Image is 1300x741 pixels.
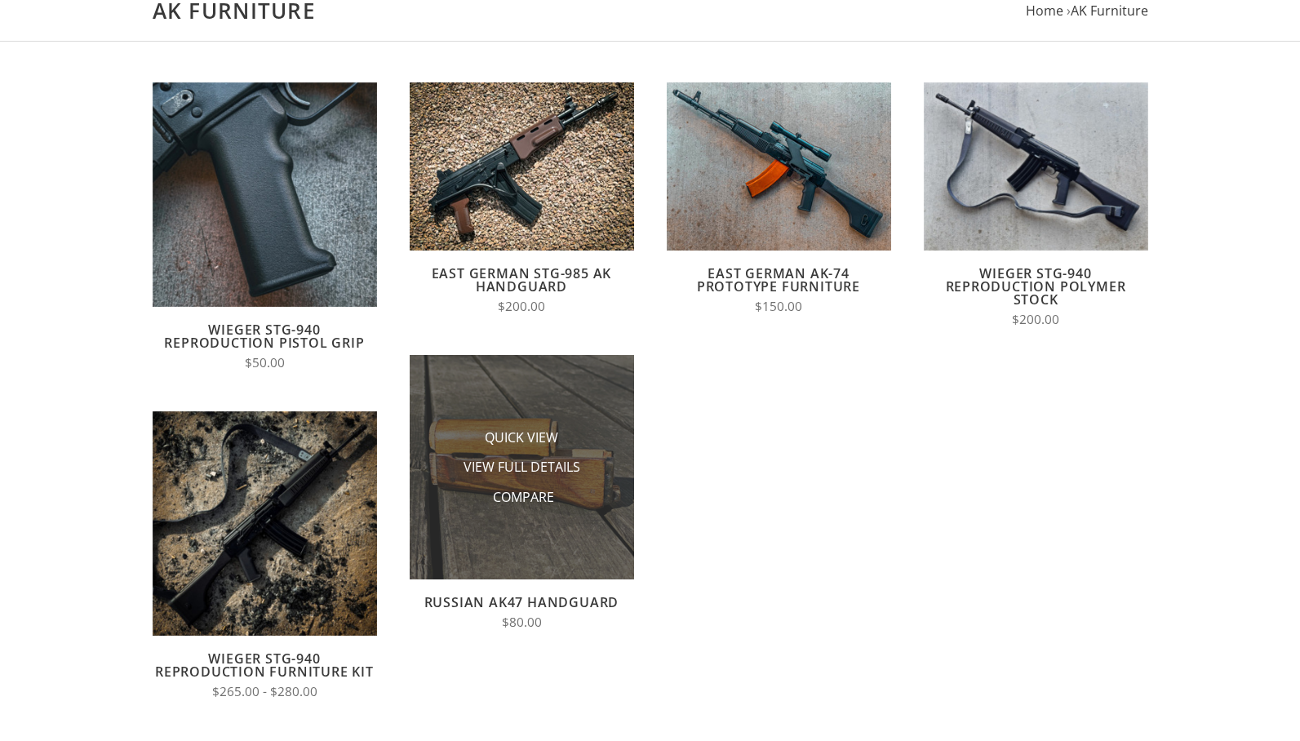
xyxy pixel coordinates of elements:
[155,650,374,681] a: Wieger STG-940 Reproduction Furniture Kit
[432,264,612,295] a: East German STG-985 AK Handguard
[924,82,1148,251] img: Wieger STG-940 Reproduction Polymer Stock
[697,264,860,295] a: East German AK-74 Prototype Furniture
[245,354,285,371] span: $50.00
[502,614,542,631] span: $80.00
[1026,2,1063,20] a: Home
[755,298,802,315] span: $150.00
[667,82,891,251] img: East German AK-74 Prototype Furniture
[464,458,580,478] span: View Full Details
[153,82,377,307] img: Wieger STG-940 Reproduction Pistol Grip
[410,82,634,251] img: East German STG-985 AK Handguard
[493,488,554,508] span: Compare
[498,298,545,315] span: $200.00
[1012,311,1059,328] span: $200.00
[946,264,1126,308] a: Wieger STG-940 Reproduction Polymer Stock
[164,321,364,352] a: Wieger STG-940 Reproduction Pistol Grip
[1071,2,1148,20] a: AK Furniture
[410,355,634,579] img: Russian AK47 Handguard
[153,411,377,636] img: Wieger STG-940 Reproduction Furniture Kit
[212,683,317,700] span: $265.00 - $280.00
[424,593,619,611] a: Russian AK47 Handguard
[485,428,558,449] span: Quick View
[464,458,580,476] a: View Full Details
